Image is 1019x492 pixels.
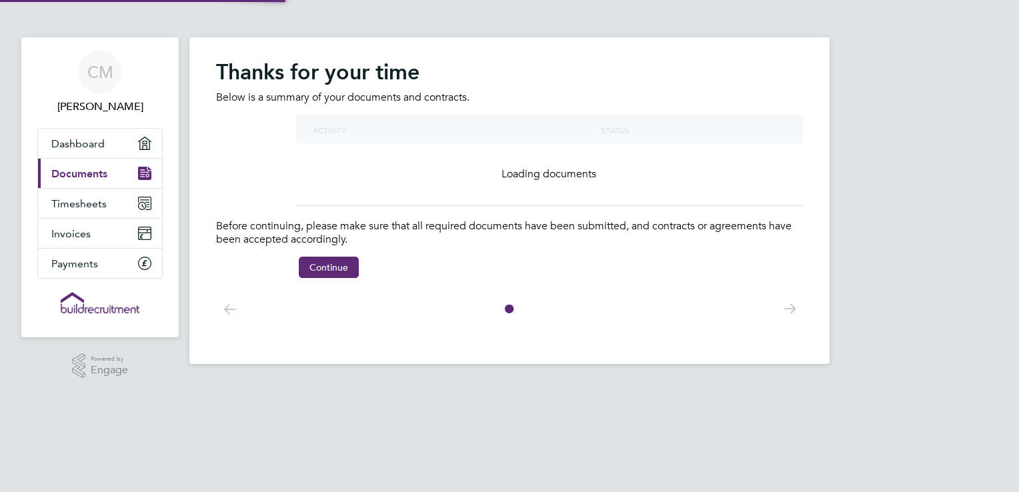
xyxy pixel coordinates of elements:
a: Dashboard [38,129,162,158]
span: Invoices [51,227,91,240]
span: Timesheets [51,197,107,210]
span: Engage [91,365,128,376]
a: Payments [38,249,162,278]
img: buildrec-logo-retina.png [61,292,139,313]
p: Below is a summary of your documents and contracts. [216,91,803,105]
span: Payments [51,257,98,270]
a: CM[PERSON_NAME] [37,51,163,115]
a: Go to home page [37,292,163,313]
a: Powered byEngage [72,353,129,379]
button: Continue [299,257,359,278]
span: Chevonne Mccann [37,99,163,115]
span: Dashboard [51,137,105,150]
span: Documents [51,167,107,180]
a: Timesheets [38,189,162,218]
p: Before continuing, please make sure that all required documents have been submitted, and contract... [216,219,803,247]
h2: Thanks for your time [216,59,803,85]
nav: Main navigation [21,37,179,337]
span: Powered by [91,353,128,365]
a: Documents [38,159,162,188]
span: CM [87,63,113,81]
a: Invoices [38,219,162,248]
